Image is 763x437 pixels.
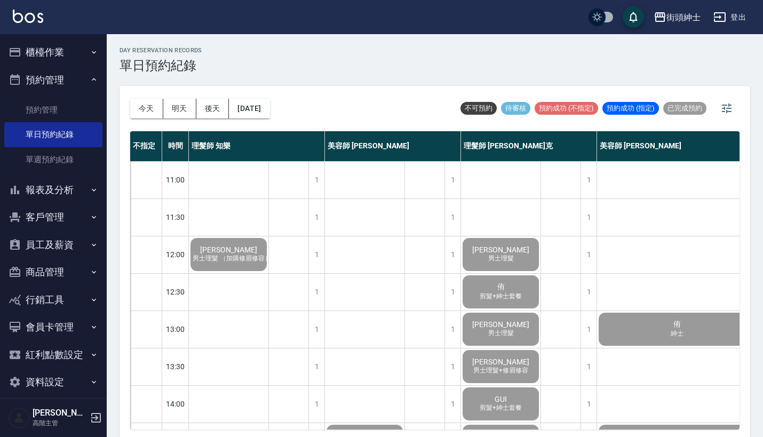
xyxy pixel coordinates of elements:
[189,131,325,161] div: 理髮師 知樂
[308,311,324,348] div: 1
[666,11,701,24] div: 街頭紳士
[470,357,531,366] span: [PERSON_NAME]
[308,348,324,385] div: 1
[486,254,516,263] span: 男士理髮
[229,99,269,118] button: [DATE]
[602,104,659,113] span: 預約成功 (指定)
[163,99,196,118] button: 明天
[308,162,324,198] div: 1
[444,348,460,385] div: 1
[444,311,460,348] div: 1
[33,408,87,418] h5: [PERSON_NAME]
[162,273,189,311] div: 12:30
[486,329,516,338] span: 男士理髮
[9,407,30,428] img: Person
[581,386,597,423] div: 1
[130,131,162,161] div: 不指定
[162,348,189,385] div: 13:30
[4,341,102,369] button: 紅利點數設定
[535,104,598,113] span: 預約成功 (不指定)
[162,236,189,273] div: 12:00
[130,99,163,118] button: 今天
[478,403,524,412] span: 剪髮+紳士套餐
[162,198,189,236] div: 11:30
[444,199,460,236] div: 1
[581,274,597,311] div: 1
[671,320,683,329] span: 侑
[325,131,461,161] div: 美容師 [PERSON_NAME]
[4,98,102,122] a: 預約管理
[581,348,597,385] div: 1
[581,162,597,198] div: 1
[4,258,102,286] button: 商品管理
[4,286,102,314] button: 行銷工具
[4,176,102,204] button: 報表及分析
[709,7,750,27] button: 登出
[623,6,644,28] button: save
[4,147,102,172] a: 單週預約紀錄
[308,199,324,236] div: 1
[308,386,324,423] div: 1
[308,236,324,273] div: 1
[198,245,259,254] span: [PERSON_NAME]
[501,104,530,113] span: 待審核
[581,199,597,236] div: 1
[460,104,497,113] span: 不可預約
[492,395,509,403] span: GUI
[581,236,597,273] div: 1
[4,313,102,341] button: 會員卡管理
[162,161,189,198] div: 11:00
[4,368,102,396] button: 資料設定
[471,366,530,375] span: 男士理髮+修眉修容
[649,6,705,28] button: 街頭紳士
[196,99,229,118] button: 後天
[444,386,460,423] div: 1
[188,254,271,263] span: 男士理髮 （加購修眉修容）
[444,274,460,311] div: 1
[4,231,102,259] button: 員工及薪資
[120,58,202,73] h3: 單日預約紀錄
[669,329,686,338] span: 紳士
[470,245,531,254] span: [PERSON_NAME]
[470,320,531,329] span: [PERSON_NAME]
[495,282,507,292] span: 侑
[162,131,189,161] div: 時間
[13,10,43,23] img: Logo
[33,418,87,428] p: 高階主管
[162,311,189,348] div: 13:00
[4,203,102,231] button: 客戶管理
[4,66,102,94] button: 預約管理
[162,385,189,423] div: 14:00
[120,47,202,54] h2: day Reservation records
[461,131,597,161] div: 理髮師 [PERSON_NAME]克
[581,311,597,348] div: 1
[308,274,324,311] div: 1
[478,292,524,301] span: 剪髮+紳士套餐
[663,104,706,113] span: 已完成預約
[444,236,460,273] div: 1
[4,122,102,147] a: 單日預約紀錄
[4,38,102,66] button: 櫃檯作業
[444,162,460,198] div: 1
